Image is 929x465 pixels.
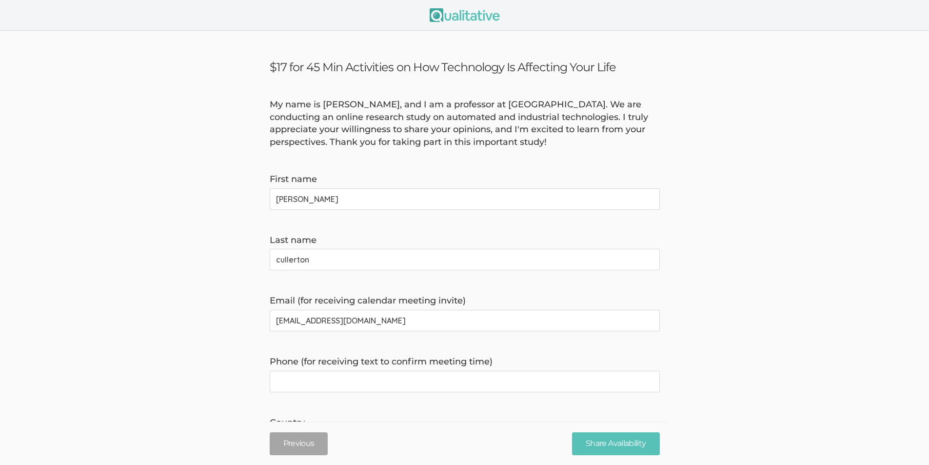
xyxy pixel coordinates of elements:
[270,173,660,186] label: First name
[270,432,328,455] button: Previous
[430,8,500,22] img: Qualitative
[270,295,660,307] label: Email (for receiving calendar meeting invite)
[270,356,660,368] label: Phone (for receiving text to confirm meeting time)
[262,99,667,149] div: My name is [PERSON_NAME], and I am a professor at [GEOGRAPHIC_DATA]. We are conducting an online ...
[270,234,660,247] label: Last name
[572,432,659,455] input: Share Availability
[270,417,660,429] label: Country
[270,60,660,74] h3: $17 for 45 Min Activities on How Technology Is Affecting Your Life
